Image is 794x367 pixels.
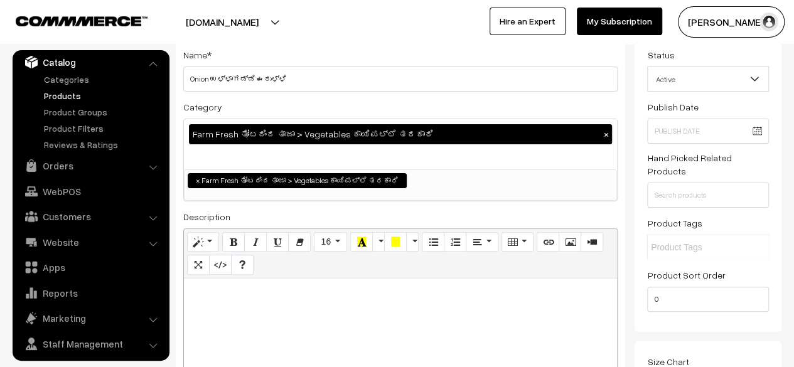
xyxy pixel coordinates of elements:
a: Product Filters [41,122,165,135]
button: Remove Font Style (CTRL+\) [288,232,311,252]
a: Orders [16,154,165,177]
label: Name [183,48,212,61]
img: COMMMERCE [16,16,148,26]
label: Description [183,210,230,223]
button: Link (CTRL+K) [537,232,559,252]
input: Publish Date [647,119,769,144]
a: Marketing [16,307,165,329]
input: Search products [647,183,769,208]
span: Active [648,68,768,90]
input: Enter Number [647,287,769,312]
button: Background Color [384,232,407,252]
button: Full Screen [187,255,210,275]
label: Publish Date [647,100,698,114]
button: Paragraph [466,232,498,252]
button: Bold (CTRL+B) [222,232,245,252]
button: Help [231,255,254,275]
button: Font Size [314,232,347,252]
span: 16 [321,237,331,247]
div: Farm Fresh ತೋಟದಿಂದ ತಾಜಾ > Vegetables ಕಾಯಿಪಲ್ಲೆ ತರಕಾರಿ [189,124,612,144]
button: Ordered list (CTRL+SHIFT+NUM8) [444,232,466,252]
button: [DOMAIN_NAME] [142,6,303,38]
li: Farm Fresh ತೋಟದಿಂದ ತಾಜಾ > Vegetables ಕಾಯಿಪಲ್ಲೆ ತರಕಾರಿ [188,173,407,188]
button: Video [581,232,603,252]
button: More Color [406,232,419,252]
button: Unordered list (CTRL+SHIFT+NUM7) [422,232,444,252]
a: COMMMERCE [16,13,126,28]
label: Status [647,48,674,61]
a: Customers [16,205,165,228]
a: Reports [16,282,165,304]
a: Hire an Expert [490,8,566,35]
button: Underline (CTRL+U) [266,232,289,252]
label: Hand Picked Related Products [647,151,769,178]
span: Active [647,66,769,92]
a: WebPOS [16,180,165,203]
button: Code View [209,255,232,275]
a: Staff Management [16,332,165,355]
a: Products [41,89,165,102]
input: Name [183,66,618,92]
label: Category [183,100,222,114]
a: My Subscription [577,8,662,35]
a: Apps [16,256,165,279]
button: Recent Color [350,232,373,252]
a: Product Groups [41,105,165,119]
input: Product Tags [651,241,761,254]
label: Product Tags [647,216,702,230]
span: × [196,175,200,186]
a: Catalog [16,51,165,73]
button: Italic (CTRL+I) [244,232,267,252]
a: Categories [41,73,165,86]
label: Product Sort Order [647,269,725,282]
a: Website [16,231,165,253]
button: × [600,129,611,140]
button: Picture [559,232,581,252]
button: [PERSON_NAME] [678,6,785,38]
img: user [759,13,778,31]
button: Table [502,232,534,252]
a: Reviews & Ratings [41,138,165,151]
button: Style [187,232,219,252]
button: More Color [372,232,385,252]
